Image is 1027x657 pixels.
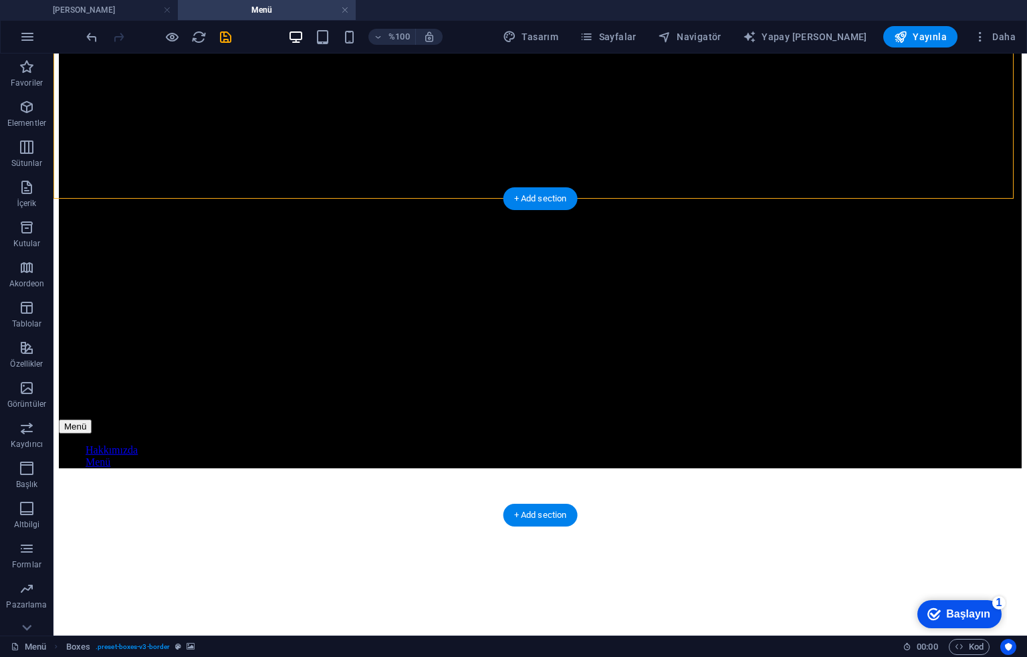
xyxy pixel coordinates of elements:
[1000,639,1016,655] button: Kullanıcı merkezli
[928,642,937,652] font: 00
[25,642,46,652] font: Menü
[191,29,207,45] i: Sayfayı yeniden yükle
[737,26,873,48] button: Yapay [PERSON_NAME]
[11,159,43,168] font: Sütunlar
[423,31,435,43] i: Yeniden boyutlandırma sırasında seçilen cihaza uyacak şekilde yakınlaştırma seviyesi otomatik ola...
[12,560,41,569] font: Formlar
[913,31,947,42] font: Yayınla
[497,26,564,48] div: Tasarım (Ctrl+Alt+Y)
[7,7,91,35] div: Başlayın 1 ürün kaldı, %80 tamamlandı
[66,639,90,655] span: Click to select. Double-click to edit
[187,643,195,650] i: This element contains a background
[17,199,36,208] font: İçerik
[949,639,990,655] button: Kod
[883,26,957,48] button: Yayınla
[9,279,45,288] font: Akordeon
[53,5,115,15] font: [PERSON_NAME]
[6,600,47,609] font: Pazarlama
[10,359,43,369] font: Özellikler
[84,29,100,45] button: geri al
[14,520,40,529] font: Altbilgi
[66,639,195,655] nav: ekmek kırıntısı
[522,31,558,42] font: Tasarım
[7,399,46,409] font: Görüntüler
[35,15,80,26] font: Başlayın
[917,642,926,652] font: 00
[926,642,928,652] font: :
[11,639,46,655] a: Seçimi iptal etmek için tıklayın. Sayfaları açmak için çift tıklayın.
[96,639,170,655] span: . preset-boxes-v3-border
[388,31,409,41] font: %100
[84,29,100,45] i: Undo: Edit headline (Ctrl+Z)
[11,440,43,449] font: Kaydırıcı
[191,29,207,45] button: yeniden yükle
[7,118,46,128] font: Elementler
[164,29,180,45] button: Önizleme modundan çıkıp düzenlemeye devam etmek için buraya tıklayın
[11,78,43,88] font: Favoriler
[503,187,578,210] div: + Add section
[16,480,38,489] font: Başlık
[992,31,1016,42] font: Daha
[86,3,92,15] font: 1
[968,26,1021,48] button: Daha
[218,29,233,45] i: Kaydet (Ctrl+S)
[969,642,984,652] font: Kod
[903,639,938,655] h6: Oturum süresi
[599,31,637,42] font: Sayfalar
[503,504,578,527] div: + Add section
[217,29,233,45] button: kaydetmek
[251,5,272,15] font: Menü
[12,319,42,328] font: Tablolar
[653,26,727,48] button: Navigatör
[677,31,721,42] font: Navigatör
[368,29,416,45] button: %100
[497,26,564,48] button: Tasarım
[13,239,41,248] font: Kutular
[574,26,642,48] button: Sayfalar
[762,31,867,42] font: Yapay [PERSON_NAME]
